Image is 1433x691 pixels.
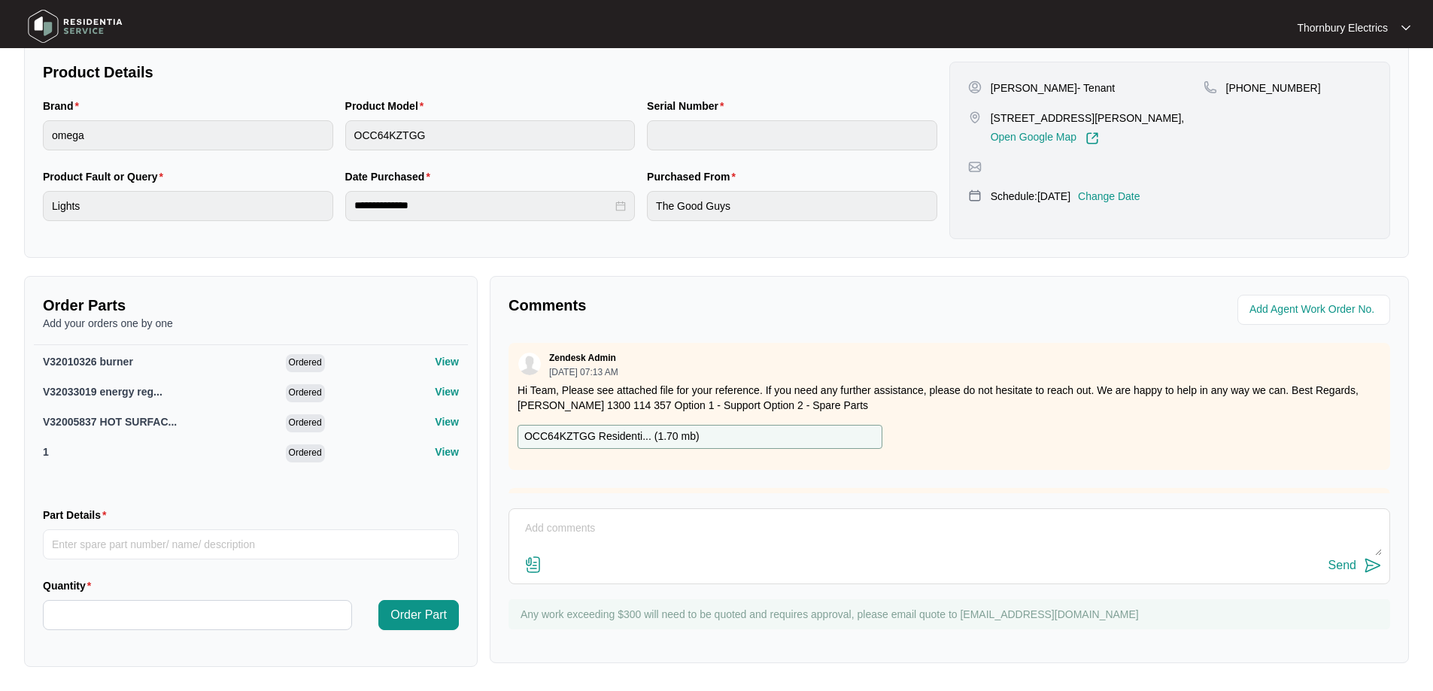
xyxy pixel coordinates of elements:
p: Thornbury Electrics [1297,20,1388,35]
p: Zendesk Admin [549,352,616,364]
label: Date Purchased [345,169,436,184]
input: Brand [43,120,333,150]
p: View [435,384,459,399]
p: [STREET_ADDRESS][PERSON_NAME], [991,111,1185,126]
span: Order Part [390,606,447,624]
p: View [435,414,459,429]
label: Product Model [345,98,430,114]
span: Ordered [286,384,325,402]
input: Serial Number [647,120,937,150]
label: Serial Number [647,98,730,114]
img: map-pin [968,111,982,124]
label: Product Fault or Query [43,169,169,184]
p: OCC64KZTGG Residenti... ( 1.70 mb ) [524,429,700,445]
span: V32005837 HOT SURFAC... [43,416,177,428]
p: Comments [509,295,939,316]
button: Send [1328,556,1382,576]
span: V32033019 energy reg... [43,386,162,398]
p: Product Details [43,62,937,83]
img: Link-External [1085,132,1099,145]
input: Product Fault or Query [43,191,333,221]
p: Schedule: [DATE] [991,189,1070,204]
p: [DATE] 07:13 AM [549,368,618,377]
label: Quantity [43,578,97,593]
img: file-attachment-doc.svg [524,556,542,574]
p: View [435,354,459,369]
p: Change Date [1078,189,1140,204]
img: user.svg [518,353,541,375]
input: Quantity [44,601,351,629]
img: map-pin [1204,80,1217,94]
span: V32010326 burner [43,356,133,368]
a: Open Google Map [991,132,1099,145]
p: Order Parts [43,295,459,316]
input: Date Purchased [354,198,613,214]
input: Add Agent Work Order No. [1249,301,1381,319]
img: user-pin [968,80,982,94]
img: dropdown arrow [1401,24,1410,32]
p: [PHONE_NUMBER] [1226,80,1321,95]
button: Order Part [378,600,459,630]
p: View [435,444,459,459]
p: [PERSON_NAME]- Tenant [991,80,1115,95]
p: Any work exceeding $300 will need to be quoted and requires approval, please email quote to [EMAI... [521,607,1383,622]
span: Ordered [286,444,325,462]
span: 1 [43,446,49,458]
img: send-icon.svg [1364,556,1382,574]
label: Purchased From [647,169,742,184]
label: Brand [43,98,85,114]
p: Add your orders one by one [43,316,459,331]
div: Send [1328,559,1356,572]
input: Part Details [43,529,459,559]
img: residentia service logo [23,4,128,49]
span: Ordered [286,354,325,372]
span: Ordered [286,414,325,432]
p: Hi Team, Please see attached file for your reference. If you need any further assistance, please ... [518,383,1381,413]
input: Product Model [345,120,636,150]
img: map-pin [968,160,982,174]
img: map-pin [968,189,982,202]
input: Purchased From [647,191,937,221]
label: Part Details [43,508,113,523]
